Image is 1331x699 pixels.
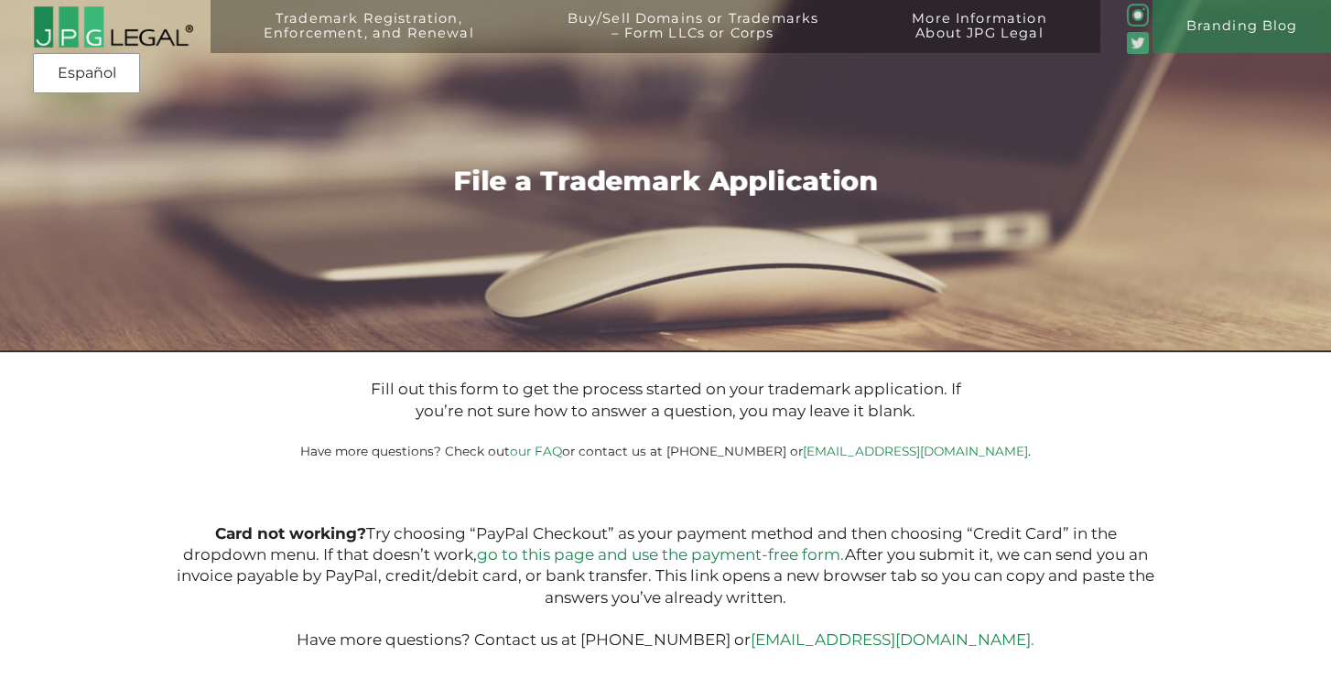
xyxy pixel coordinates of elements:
a: [EMAIL_ADDRESS][DOMAIN_NAME] [803,444,1028,458]
a: [EMAIL_ADDRESS][DOMAIN_NAME]. [751,630,1034,649]
a: Español [38,57,135,90]
p: Try choosing “PayPal Checkout” as your payment method and then choosing “Credit Card” in the drop... [173,523,1158,651]
img: 2016-logo-black-letters-3-r.png [33,5,192,48]
img: glyph-logo_May2016-green3-90.png [1127,4,1149,26]
img: Twitter_Social_Icon_Rounded_Square_Color-mid-green3-90.png [1127,32,1149,54]
a: More InformationAbout JPG Legal [872,11,1088,64]
b: Card not working? [215,524,366,543]
small: Have more questions? Check out or contact us at [PHONE_NUMBER] or . [300,444,1031,458]
a: go to this page and use the payment-free form. [477,545,845,564]
p: Fill out this form to get the process started on your trademark application. If you’re not sure h... [346,379,985,422]
a: Trademark Registration,Enforcement, and Renewal [223,11,514,64]
a: our FAQ [510,444,562,458]
a: Buy/Sell Domains or Trademarks– Form LLCs or Corps [527,11,859,64]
